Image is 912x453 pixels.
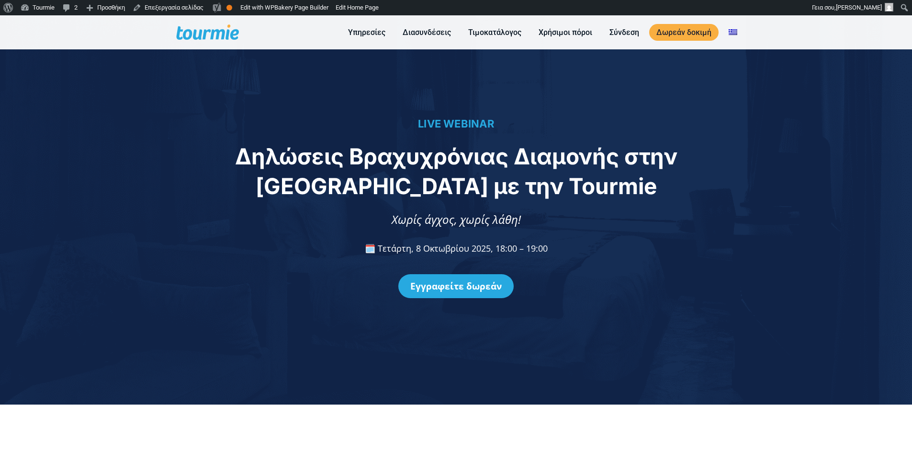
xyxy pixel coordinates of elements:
[395,26,458,38] a: Διασυνδέσεις
[461,26,529,38] a: Τιμοκατάλογος
[398,274,514,298] a: Εγγραφείτε δωρεάν
[226,5,232,11] div: OK
[341,26,393,38] a: Υπηρεσίες
[649,24,719,41] a: Δωρεάν δοκιμή
[836,4,882,11] span: [PERSON_NAME]
[392,211,521,227] span: Χωρίς άγχος, χωρίς λάθη!
[235,143,677,199] span: Δηλώσεις Βραχυχρόνιας Διαμονής στην [GEOGRAPHIC_DATA] με την Tourmie
[602,26,646,38] a: Σύνδεση
[365,243,548,254] span: 🗓️ Τετάρτη, 8 Οκτωβρίου 2025, 18:00 – 19:00
[418,117,494,130] span: LIVE WEBINAR
[721,26,744,38] a: Αλλαγή σε
[531,26,599,38] a: Χρήσιμοι πόροι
